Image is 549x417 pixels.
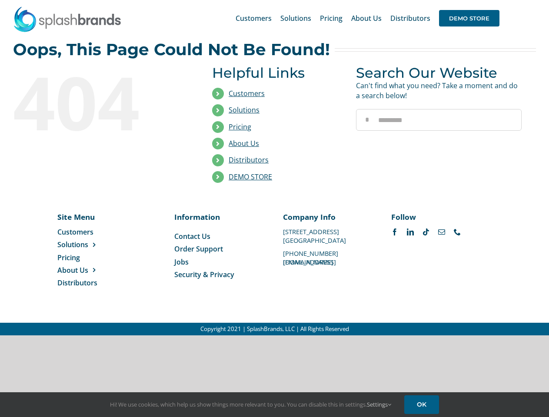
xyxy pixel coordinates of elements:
[407,228,414,235] a: linkedin
[356,109,522,131] input: Search...
[391,228,398,235] a: facebook
[174,232,266,280] nav: Menu
[229,155,269,165] a: Distributors
[13,65,179,139] div: 404
[57,278,97,288] span: Distributors
[174,270,234,279] span: Security & Privacy
[438,228,445,235] a: mail
[110,400,391,408] span: Hi! We use cookies, which help us show things more relevant to you. You can disable this in setti...
[174,244,266,254] a: Order Support
[356,81,522,100] p: Can't find what you need? Take a moment and do a search below!
[174,232,210,241] span: Contact Us
[174,212,266,222] p: Information
[283,212,375,222] p: Company Info
[174,270,266,279] a: Security & Privacy
[351,15,382,22] span: About Us
[57,240,116,249] a: Solutions
[212,65,343,81] h3: Helpful Links
[13,41,330,58] h2: Oops, This Page Could Not Be Found!
[57,265,116,275] a: About Us
[229,172,272,182] a: DEMO STORE
[356,65,522,81] h3: Search Our Website
[229,139,259,148] a: About Us
[174,244,223,254] span: Order Support
[57,240,88,249] span: Solutions
[174,257,266,267] a: Jobs
[174,232,266,241] a: Contact Us
[57,253,116,262] a: Pricing
[320,4,343,32] a: Pricing
[236,4,272,32] a: Customers
[229,89,265,98] a: Customers
[390,15,430,22] span: Distributors
[280,15,311,22] span: Solutions
[236,15,272,22] span: Customers
[454,228,461,235] a: phone
[13,6,122,32] img: SplashBrands.com Logo
[391,212,483,222] p: Follow
[57,212,116,222] p: Site Menu
[57,227,116,288] nav: Menu
[229,105,260,115] a: Solutions
[390,4,430,32] a: Distributors
[236,4,499,32] nav: Main Menu
[423,228,429,235] a: tiktok
[57,227,116,237] a: Customers
[57,227,93,237] span: Customers
[367,400,391,408] a: Settings
[439,10,499,26] span: DEMO STORE
[320,15,343,22] span: Pricing
[229,122,251,132] a: Pricing
[356,109,378,131] input: Search
[404,395,439,414] a: OK
[174,257,189,267] span: Jobs
[57,253,80,262] span: Pricing
[439,4,499,32] a: DEMO STORE
[57,265,88,275] span: About Us
[57,278,116,288] a: Distributors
